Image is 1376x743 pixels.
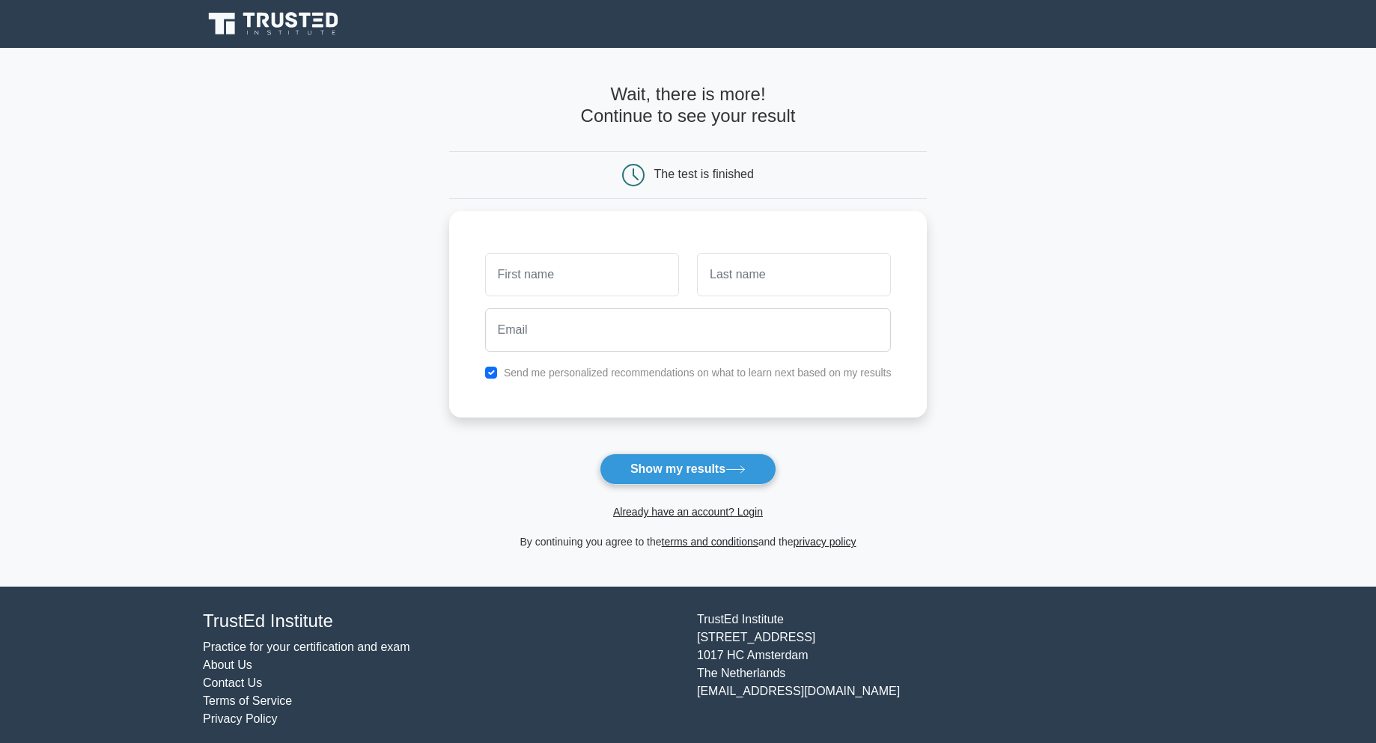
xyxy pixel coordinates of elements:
[600,453,776,485] button: Show my results
[662,536,758,548] a: terms and conditions
[203,694,292,707] a: Terms of Service
[449,84,928,127] h4: Wait, there is more! Continue to see your result
[485,253,679,296] input: First name
[203,611,679,632] h4: TrustEd Institute
[203,658,252,671] a: About Us
[203,676,262,689] a: Contact Us
[794,536,856,548] a: privacy policy
[485,308,892,352] input: Email
[504,367,892,379] label: Send me personalized recommendations on what to learn next based on my results
[697,253,891,296] input: Last name
[613,506,763,518] a: Already have an account? Login
[654,168,754,180] div: The test is finished
[203,640,410,653] a: Practice for your certification and exam
[203,712,278,725] a: Privacy Policy
[688,611,1182,728] div: TrustEd Institute [STREET_ADDRESS] 1017 HC Amsterdam The Netherlands [EMAIL_ADDRESS][DOMAIN_NAME]
[440,533,937,551] div: By continuing you agree to the and the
